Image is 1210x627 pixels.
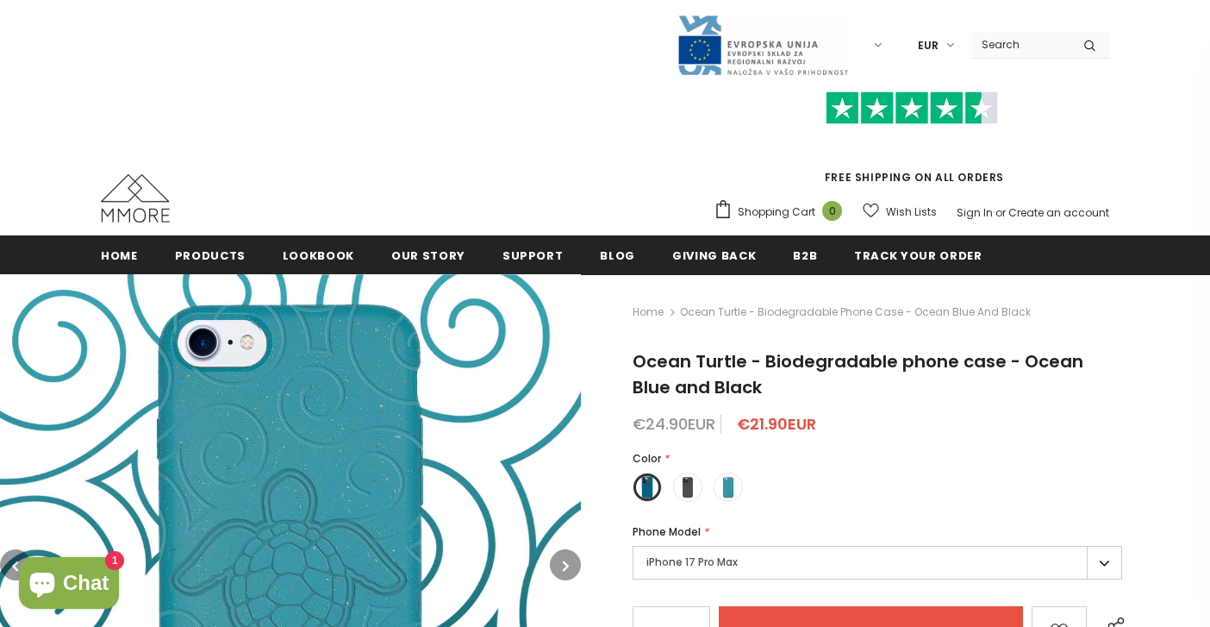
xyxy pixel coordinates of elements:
[738,204,815,221] span: Shopping Cart
[971,32,1070,57] input: Search Site
[391,235,465,274] a: Our Story
[175,248,246,264] span: Products
[101,248,138,264] span: Home
[822,201,842,221] span: 0
[714,99,1109,185] span: FREE SHIPPING ON ALL ORDERS
[793,235,817,274] a: B2B
[633,524,701,539] span: Phone Model
[1008,205,1109,220] a: Create an account
[633,349,1083,399] span: Ocean Turtle - Biodegradable phone case - Ocean Blue and Black
[672,235,756,274] a: Giving back
[737,413,816,435] span: €21.90EUR
[502,235,564,274] a: support
[633,302,664,323] a: Home
[863,197,937,227] a: Wish Lists
[502,248,564,264] span: support
[283,235,354,274] a: Lookbook
[995,205,1006,220] span: or
[854,248,982,264] span: Track your order
[101,174,170,223] img: MMORE Cases
[101,235,138,274] a: Home
[677,37,849,52] a: Javni Razpis
[391,248,465,264] span: Our Story
[957,205,993,220] a: Sign In
[793,248,817,264] span: B2B
[854,235,982,274] a: Track your order
[677,14,849,77] img: Javni Razpis
[175,235,246,274] a: Products
[633,546,1122,580] label: iPhone 17 Pro Max
[633,451,661,466] span: Color
[600,235,635,274] a: Blog
[826,91,998,125] img: Trust Pilot Stars
[14,557,124,613] inbox-online-store-chat: Shopify online store chat
[600,248,635,264] span: Blog
[672,248,756,264] span: Giving back
[918,37,939,54] span: EUR
[283,248,354,264] span: Lookbook
[714,199,851,225] a: Shopping Cart 0
[680,302,1031,323] span: Ocean Turtle - Biodegradable phone case - Ocean Blue and Black
[886,204,937,221] span: Wish Lists
[633,413,715,435] span: €24.90EUR
[714,124,1109,169] iframe: Customer reviews powered by Trustpilot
